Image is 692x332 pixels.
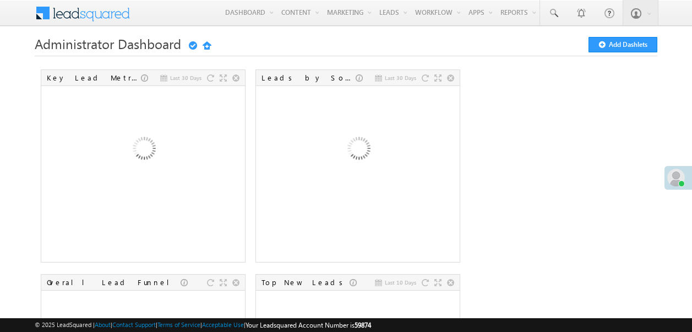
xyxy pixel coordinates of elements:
div: Top New Leads [261,277,350,287]
a: About [95,321,111,328]
img: Loading... [84,91,203,210]
img: Loading... [299,91,417,210]
a: Contact Support [112,321,156,328]
span: Last 30 Days [385,73,416,83]
span: Your Leadsquared Account Number is [246,321,371,329]
div: Key Lead Metrics [47,73,141,83]
a: Terms of Service [157,321,200,328]
div: Overall Lead Funnel [47,277,181,287]
button: Add Dashlets [589,37,657,52]
span: Administrator Dashboard [35,35,181,52]
span: 59874 [355,321,371,329]
span: © 2025 LeadSquared | | | | | [35,320,371,330]
div: Leads by Sources [261,73,356,83]
span: Last 10 Days [385,277,416,287]
a: Acceptable Use [202,321,244,328]
span: Last 30 Days [170,73,201,83]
